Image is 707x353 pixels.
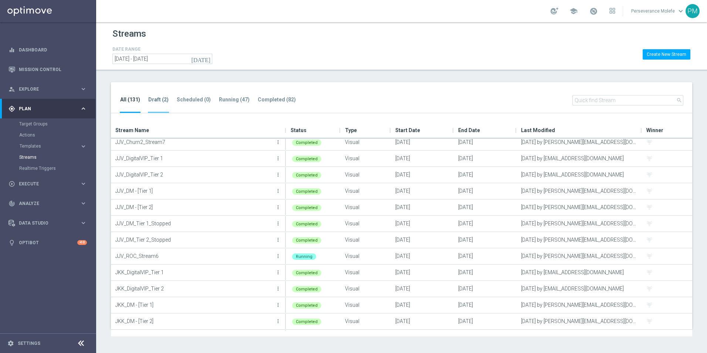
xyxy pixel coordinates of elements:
button: more_vert [274,232,282,247]
span: Data Studio [19,221,80,225]
a: Actions [19,132,77,138]
a: Mission Control [19,60,87,79]
span: Type [345,123,357,138]
i: search [676,97,682,103]
div: [DATE] by [EMAIL_ADDRESS][DOMAIN_NAME] [517,167,642,183]
div: [DATE] [454,330,517,346]
div: [DATE] [391,232,454,248]
a: Settings [18,341,40,346]
a: Perseverance Molefekeyboard_arrow_down [630,6,686,17]
div: Realtime Triggers [19,163,95,174]
div: [DATE] [454,248,517,264]
div: Execute [9,181,80,187]
button: more_vert [274,151,282,166]
div: [DATE] [454,313,517,329]
i: keyboard_arrow_right [80,85,87,93]
div: Visual [341,265,391,280]
div: +10 [77,240,87,245]
span: Status [291,123,307,138]
div: Visual [341,167,391,183]
span: keyboard_arrow_down [677,7,685,15]
div: [DATE] by [PERSON_NAME][EMAIL_ADDRESS][DOMAIN_NAME] [517,199,642,215]
a: Dashboard [19,40,87,60]
h1: Streams [112,28,146,39]
h4: DATE RANGE [112,47,212,52]
a: Optibot [19,233,77,252]
i: keyboard_arrow_right [80,180,87,187]
div: Explore [9,86,80,93]
i: more_vert [275,155,281,161]
div: Completed [292,237,321,243]
span: Execute [19,182,80,186]
div: Visual [341,199,391,215]
i: lightbulb [9,239,15,246]
div: [DATE] [391,199,454,215]
div: person_search Explore keyboard_arrow_right [8,86,87,92]
button: more_vert [274,184,282,198]
div: [DATE] [454,199,517,215]
div: Templates [20,144,80,148]
div: Visual [341,232,391,248]
button: Mission Control [8,67,87,73]
span: Start Date [395,123,420,138]
div: Analyze [9,200,80,207]
div: Completed [292,172,321,178]
div: [DATE] [454,232,517,248]
button: Data Studio keyboard_arrow_right [8,220,87,226]
button: more_vert [274,281,282,296]
tab-header: Draft (2) [148,97,169,103]
button: equalizer Dashboard [8,47,87,53]
div: [DATE] by [PERSON_NAME][EMAIL_ADDRESS][DOMAIN_NAME] [517,134,642,150]
button: track_changes Analyze keyboard_arrow_right [8,201,87,206]
div: [DATE] [454,216,517,232]
div: [DATE] [454,297,517,313]
span: Analyze [19,201,80,206]
tab-header: Running (47) [219,97,250,103]
button: more_vert [274,135,282,149]
div: Visual [341,216,391,232]
div: [DATE] by [PERSON_NAME][EMAIL_ADDRESS][DOMAIN_NAME] [517,183,642,199]
div: [DATE] by [PERSON_NAME][EMAIL_ADDRESS][DOMAIN_NAME] [517,330,642,346]
span: Last Modified [521,123,555,138]
div: Completed [292,319,321,325]
div: [DATE] [454,183,517,199]
tab-header: Scheduled (0) [177,97,211,103]
div: [DATE] [391,281,454,297]
input: Select date range [112,54,212,64]
button: gps_fixed Plan keyboard_arrow_right [8,106,87,112]
p: JJV_DigitalVIP_Tier 2 [115,169,274,180]
div: [DATE] [391,313,454,329]
i: more_vert [275,172,281,178]
span: Winner [646,123,663,138]
div: [DATE] [391,134,454,150]
div: Completed [292,156,321,162]
div: [DATE] by [PERSON_NAME][EMAIL_ADDRESS][DOMAIN_NAME] [517,232,642,248]
div: Visual [341,297,391,313]
div: [DATE] [391,248,454,264]
i: more_vert [275,269,281,275]
i: keyboard_arrow_right [80,219,87,226]
div: Completed [292,205,321,211]
i: equalizer [9,47,15,53]
div: [DATE] [391,167,454,183]
a: Streams [19,154,77,160]
i: more_vert [275,286,281,292]
p: JJV_DigitalVIP_Tier 1 [115,153,274,164]
p: JKK_DM - [Tier 2] [115,316,274,327]
div: Visual [341,248,391,264]
span: Plan [19,107,80,111]
a: Target Groups [19,121,77,127]
input: Quick find Stream [572,95,683,105]
div: [DATE] [391,330,454,346]
div: [DATE] [391,216,454,232]
span: Templates [20,144,72,148]
button: more_vert [274,200,282,215]
div: [DATE] by [PERSON_NAME][EMAIL_ADDRESS][DOMAIN_NAME] [517,313,642,329]
a: Realtime Triggers [19,165,77,171]
span: Explore [19,87,80,91]
button: more_vert [274,314,282,329]
div: [DATE] by [EMAIL_ADDRESS][DOMAIN_NAME] [517,281,642,297]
